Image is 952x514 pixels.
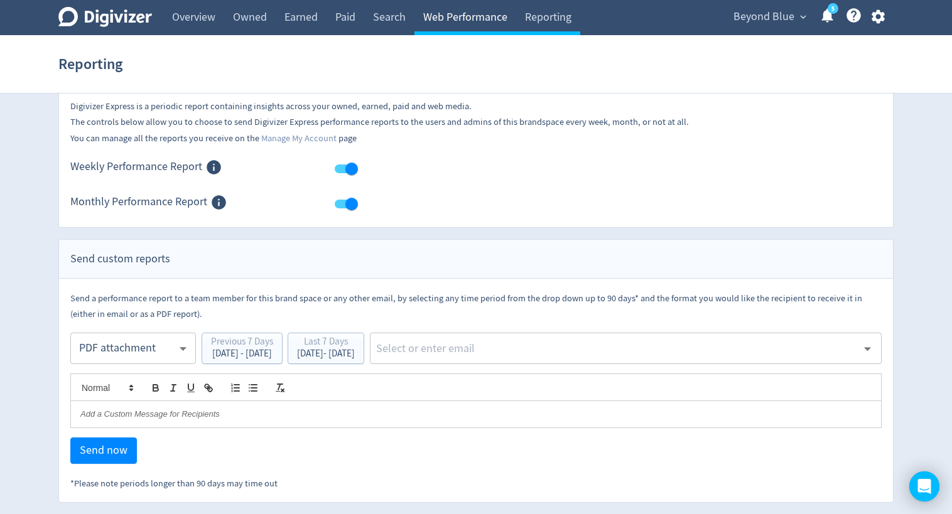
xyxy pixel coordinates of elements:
[729,7,809,27] button: Beyond Blue
[733,7,794,27] span: Beyond Blue
[211,349,273,358] div: [DATE] - [DATE]
[261,132,337,144] a: Manage My Account
[70,159,202,176] span: Weekly Performance Report
[70,116,689,128] small: The controls below allow you to choose to send Digivizer Express performance reports to the users...
[375,339,857,358] input: Select or enter email
[70,100,472,112] small: Digivizer Express is a periodic report containing insights across your owned, earned, paid and we...
[798,11,809,23] span: expand_more
[210,194,227,211] svg: Members of this Brand Space can receive Monthly Performance Report via email when enabled
[288,333,364,364] button: Last 7 Days[DATE]- [DATE]
[70,132,357,144] small: You can manage all the reports you receive on the page
[211,337,273,349] div: Previous 7 Days
[80,445,127,456] span: Send now
[297,349,355,358] div: [DATE] - [DATE]
[70,478,278,490] small: *Please note periods longer than 90 days may time out
[828,3,838,14] a: 5
[858,339,877,358] button: Open
[70,437,137,464] button: Send now
[79,335,176,363] div: PDF attachment
[59,240,893,279] div: Send custom reports
[58,44,122,84] h1: Reporting
[831,4,835,13] text: 5
[297,337,355,349] div: Last 7 Days
[70,194,207,211] span: Monthly Performance Report
[70,292,862,320] small: Send a performance report to a team member for this brand space or any other email, by selecting ...
[909,471,939,501] div: Open Intercom Messenger
[205,159,222,176] svg: Members of this Brand Space can receive Weekly Performance Report via email when enabled
[202,333,283,364] button: Previous 7 Days[DATE] - [DATE]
